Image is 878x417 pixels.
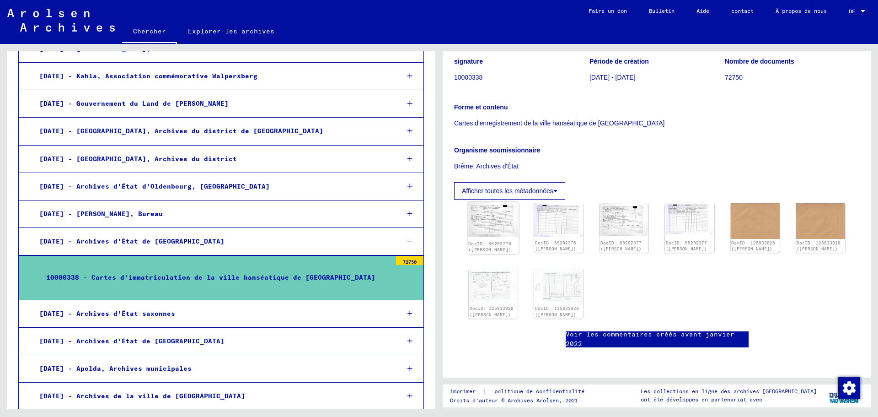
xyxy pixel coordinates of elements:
font: [DATE] - Gouvernement du Land de [PERSON_NAME] [39,99,229,108]
img: 003.jpg [469,269,518,304]
font: [DATE] - [PERSON_NAME], Bureau [39,210,163,218]
font: [DATE] - Apolda, Archives municipales [39,364,192,373]
a: DocID: 89292377 ([PERSON_NAME]) [666,240,707,252]
a: Voir les commentaires créés avant janvier 2022 [566,330,749,349]
font: contact [731,7,754,14]
font: [DATE] - Archives d'État de [GEOGRAPHIC_DATA] [39,337,225,345]
font: Chercher [133,27,166,35]
img: 002.jpg [665,203,714,234]
a: DocID: 89292377 ([PERSON_NAME]) [600,240,642,252]
font: DE [849,8,855,15]
a: Explorer les archives [177,20,285,42]
a: Chercher [122,20,177,44]
font: [DATE] - Archives d'État d'Oldenbourg, [GEOGRAPHIC_DATA] [39,182,270,190]
font: politique de confidentialité [494,388,584,395]
button: Afficher toutes les métadonnées [454,182,565,200]
img: 001.jpg [731,203,780,239]
font: Afficher toutes les métadonnées [462,187,553,195]
font: [DATE] - Archives d'État saxonnes [39,309,175,318]
img: 001.jpg [600,203,648,236]
font: 72750 [403,259,417,265]
font: Aide [696,7,709,14]
img: 001.jpg [467,202,519,237]
font: Brême, Archives d'État [454,162,519,170]
font: Organisme soumissionnaire [454,146,540,154]
a: politique de confidentialité [487,387,595,396]
a: DocID: 125833928 ([PERSON_NAME]) [470,306,514,317]
font: [DATE] - Kahla, Association commémorative Walpersberg [39,72,257,80]
a: DocID: 89292376 ([PERSON_NAME]) [468,241,512,253]
img: 002.jpg [534,203,583,237]
font: [DATE] - Archives d'État de [GEOGRAPHIC_DATA] [39,237,225,245]
font: Explorer les archives [188,27,274,35]
font: Nombre de documents [725,58,794,65]
img: 004.jpg [534,269,583,304]
font: [DATE] - [DATE] [589,74,636,81]
a: DocID: 125833928 ([PERSON_NAME]) [731,240,775,252]
font: 72750 [725,74,743,81]
font: Période de création [589,58,649,65]
img: Arolsen_neg.svg [7,9,115,32]
a: DocID: 89292376 ([PERSON_NAME]) [535,240,576,252]
font: ont été développés en partenariat avec [641,396,762,403]
font: imprimer [450,388,476,395]
font: À propos de nous [776,7,827,14]
font: Faire un don [589,7,627,14]
font: Cartes d'enregistrement de la ville hanséatique de [GEOGRAPHIC_DATA] [454,119,664,127]
a: DocID: 125833928 ([PERSON_NAME]) [535,306,579,317]
img: 002.jpg [796,203,845,239]
img: Modifier le consentement [838,377,860,399]
img: yv_logo.png [827,384,862,407]
font: Droits d'auteur © Archives Arolsen, 2021 [450,397,578,404]
font: [DATE] - [GEOGRAPHIC_DATA], Archives du district de [GEOGRAPHIC_DATA] [39,127,323,135]
font: Les collections en ligne des archives [GEOGRAPHIC_DATA] [641,388,817,395]
font: 10000338 [454,74,482,81]
a: DocID: 125833928 ([PERSON_NAME]) [797,240,841,252]
font: [DATE] - [GEOGRAPHIC_DATA], Archives de l'État [39,44,229,53]
font: Bulletin [649,7,675,14]
font: [DATE] - [GEOGRAPHIC_DATA], Archives du district [39,155,237,163]
font: Voir les commentaires créés avant janvier 2022 [566,330,734,348]
font: signature [454,58,483,65]
div: Modifier le consentement [838,377,860,399]
a: imprimer [450,387,483,396]
font: [DATE] - Archives de la ville de [GEOGRAPHIC_DATA] [39,392,245,400]
font: Forme et contenu [454,103,508,111]
font: 10000338 - Cartes d'immatriculation de la ville hanséatique de [GEOGRAPHIC_DATA] [46,273,375,282]
font: | [483,387,487,395]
